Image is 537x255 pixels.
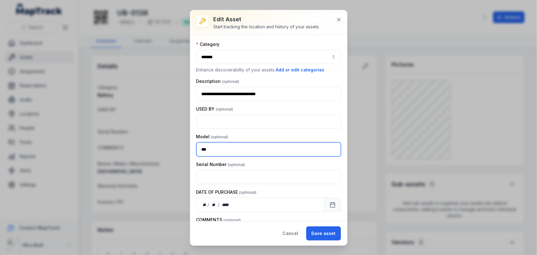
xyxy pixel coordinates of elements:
button: Cancel [278,226,304,241]
label: COMMENTS [196,217,241,223]
label: DATE OF PURCHASE [196,189,257,195]
div: year, [220,202,231,208]
button: Save asset [306,226,341,241]
label: Category [196,41,220,47]
div: / [207,202,210,208]
div: / [218,202,220,208]
div: Start tracking the location and history of your assets. [214,24,320,30]
div: day, [202,202,208,208]
p: Enhance discoverability of your assets. [196,67,341,73]
label: Model [196,134,228,140]
button: Add or edit categories [276,67,325,73]
div: month, [210,202,218,208]
label: Description [196,78,239,84]
h3: Edit asset [214,15,320,24]
label: USED BY [196,106,233,112]
label: Serial Number [196,161,245,168]
button: Calendar [324,198,341,212]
